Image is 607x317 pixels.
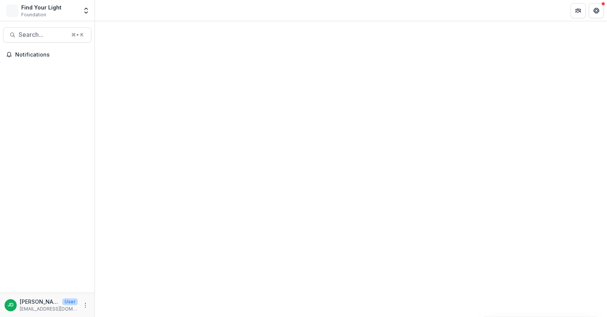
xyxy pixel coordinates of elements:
[571,3,586,18] button: Partners
[70,31,85,39] div: ⌘ + K
[3,27,91,43] button: Search...
[21,3,61,11] div: Find Your Light
[589,3,604,18] button: Get Help
[15,52,88,58] span: Notifications
[20,306,78,312] p: [EMAIL_ADDRESS][DOMAIN_NAME]
[21,11,46,18] span: Foundation
[98,5,130,16] nav: breadcrumb
[62,298,78,305] p: User
[3,49,91,61] button: Notifications
[81,301,90,310] button: More
[20,298,59,306] p: [PERSON_NAME]
[81,3,91,18] button: Open entity switcher
[19,31,67,38] span: Search...
[8,303,14,308] div: Jeffrey Dollinger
